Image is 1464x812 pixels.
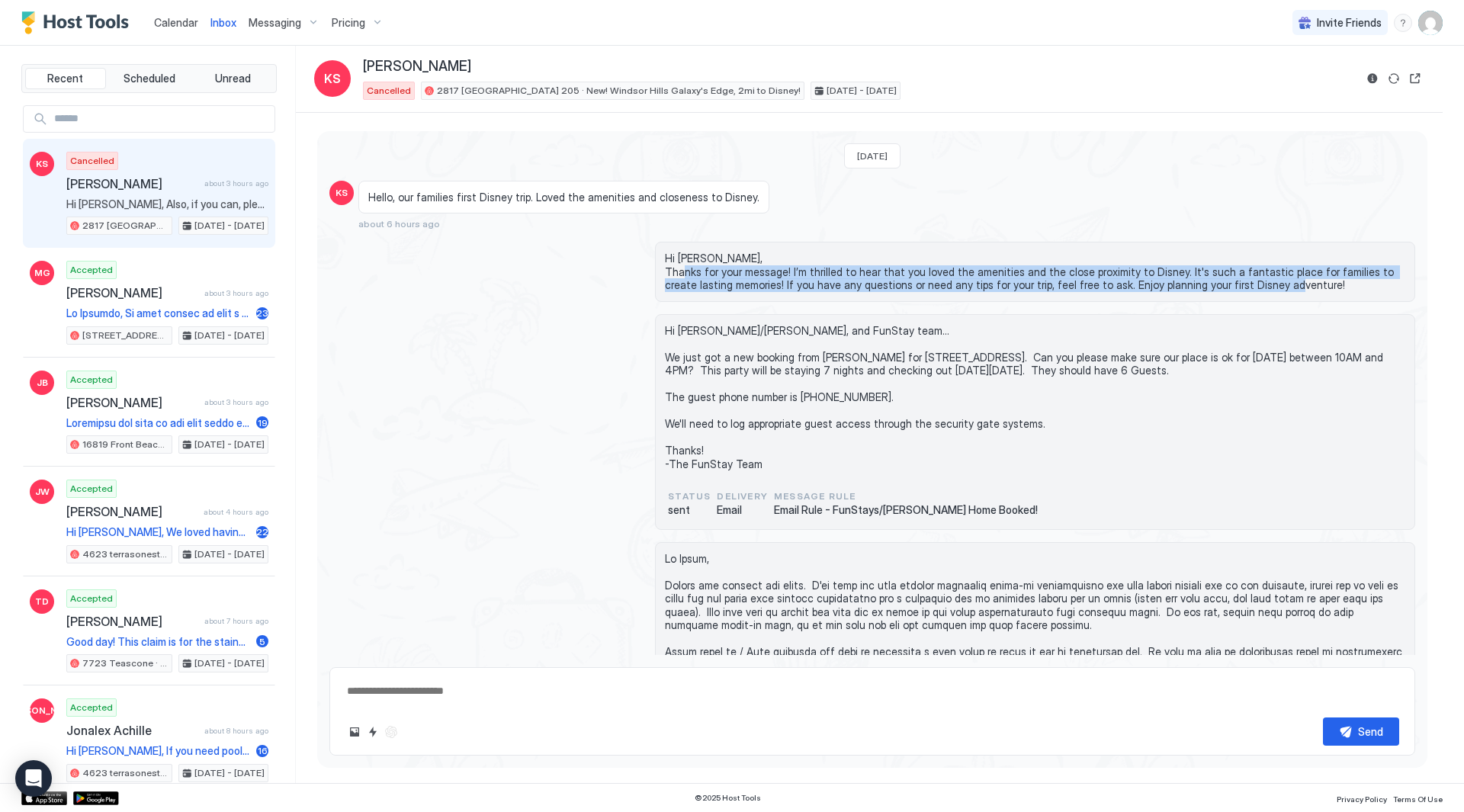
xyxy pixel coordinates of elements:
span: Hi [PERSON_NAME], Also, if you can, please ensure you have an accurate phone number on file. This... [66,197,268,211]
button: Reservation information [1363,69,1382,88]
span: Accepted [70,263,113,277]
span: 2817 [GEOGRAPHIC_DATA] 205 · New! Windsor Hills Galaxy's Edge, 2mi to Disney! [437,84,801,98]
span: [PERSON_NAME] [363,58,471,75]
button: Upload image [345,723,364,741]
span: Hello, our families first Disney trip. Loved the amenities and closeness to Disney. [368,191,759,204]
span: about 3 hours ago [204,288,268,298]
span: Pricing [332,16,365,30]
span: © 2025 Host Tools [695,793,761,803]
span: about 3 hours ago [204,397,268,407]
span: 5 [259,636,265,647]
span: Cancelled [367,84,411,98]
a: Inbox [210,14,236,30]
span: [PERSON_NAME] [66,614,198,629]
span: Hi [PERSON_NAME], We loved having you with us, Thanks for being such a great guest and leaving th... [66,525,250,539]
a: App Store [21,791,67,805]
span: Lo Ipsumdo, Si amet consec ad elit s doei te inc utlab etd! Ma ali enim a minimven quisno exe ull... [66,307,250,320]
span: 19 [258,417,268,428]
span: Cancelled [70,154,114,168]
span: [DATE] - [DATE] [827,84,897,98]
span: Hi [PERSON_NAME], Thanks for your message! I’m thrilled to hear that you loved the amenities and ... [665,252,1405,292]
a: Calendar [154,14,198,30]
span: Message Rule [774,489,1038,503]
span: Accepted [70,373,113,387]
span: [DATE] - [DATE] [194,329,265,342]
span: Jonalex Achille [66,723,198,738]
span: about 3 hours ago [204,178,268,188]
span: Accepted [70,701,113,714]
span: 4623 terrasonesta · Solterra Luxury [GEOGRAPHIC_DATA] w/View, near [GEOGRAPHIC_DATA]! [82,766,169,780]
span: 22 [256,526,268,538]
span: Hi [PERSON_NAME]/[PERSON_NAME], and FunStay team... We just got a new booking from [PERSON_NAME] ... [665,324,1405,471]
div: Send [1358,724,1383,740]
span: [PERSON_NAME] [66,285,198,300]
span: [PERSON_NAME] [66,504,197,519]
span: [DATE] - [DATE] [194,547,265,561]
span: Scheduled [124,72,175,85]
span: TD [35,595,49,608]
a: Terms Of Use [1393,790,1443,806]
input: Input Field [48,106,274,132]
span: Accepted [70,482,113,496]
button: Quick reply [364,723,382,741]
div: tab-group [21,64,277,93]
span: [DATE] [857,150,888,162]
span: Loremipsu dol sita co adi elit seddo eiusm tempor incididun, ut labor et dolo mag al eni adm veni... [66,416,250,430]
span: Calendar [154,16,198,29]
span: KS [335,186,348,200]
span: Email Rule - FunStays/[PERSON_NAME] Home Booked! [774,503,1038,517]
span: JW [35,485,50,499]
div: User profile [1418,11,1443,35]
span: MG [34,266,50,280]
span: about 6 hours ago [358,218,440,229]
span: KS [324,69,341,88]
span: 4623 terrasonesta · Solterra Luxury [GEOGRAPHIC_DATA] w/View, near [GEOGRAPHIC_DATA]! [82,547,169,561]
span: sent [668,503,711,517]
span: Unread [215,72,251,85]
span: 23 [256,307,268,319]
span: Recent [47,72,83,85]
span: Email [717,503,768,517]
span: JB [37,376,48,390]
span: Good day! This claim is for the stained carpet that our team found after your checkout, which req... [66,635,250,649]
a: Google Play Store [73,791,119,805]
span: KS [36,157,48,171]
span: Accepted [70,592,113,605]
a: Privacy Policy [1337,790,1387,806]
button: Unread [192,68,273,89]
span: [DATE] - [DATE] [194,438,265,451]
span: [DATE] - [DATE] [194,766,265,780]
span: Messaging [249,16,301,30]
span: about 8 hours ago [204,726,268,736]
span: Hi [PERSON_NAME], If you need pool heaters to keep the water warm in the pool during the winter s... [66,744,250,758]
span: 2817 [GEOGRAPHIC_DATA] 205 · New! Windsor Hills Galaxy's Edge, 2mi to Disney! [82,219,169,233]
a: Host Tools Logo [21,11,136,34]
span: Inbox [210,16,236,29]
span: Delivery [717,489,768,503]
span: about 7 hours ago [204,616,268,626]
span: 16 [258,745,268,756]
span: Invite Friends [1317,16,1382,30]
span: 7723 Teascone · [GEOGRAPHIC_DATA][PERSON_NAME], 2 mi to Disney! [82,656,169,670]
span: [PERSON_NAME] [66,395,198,410]
span: Terms Of Use [1393,794,1443,804]
span: [PERSON_NAME] [66,176,198,191]
span: [STREET_ADDRESS] · Windsor's Avengers Villa, [GEOGRAPHIC_DATA], 6mi to Disney! [82,329,169,342]
span: [DATE] - [DATE] [194,219,265,233]
span: [DATE] - [DATE] [194,656,265,670]
span: [PERSON_NAME] [5,704,80,717]
button: Recent [25,68,106,89]
button: Scheduled [109,68,190,89]
span: Privacy Policy [1337,794,1387,804]
span: 16819 Front Beach 2713 · Luxury Beachfront, 3 Pools/Spas, Walk to [GEOGRAPHIC_DATA] [82,438,169,451]
button: Sync reservation [1385,69,1403,88]
div: Open Intercom Messenger [15,760,52,797]
div: menu [1394,14,1412,32]
button: Open reservation [1406,69,1424,88]
span: status [668,489,711,503]
button: Send [1323,717,1399,746]
span: about 4 hours ago [204,507,268,517]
